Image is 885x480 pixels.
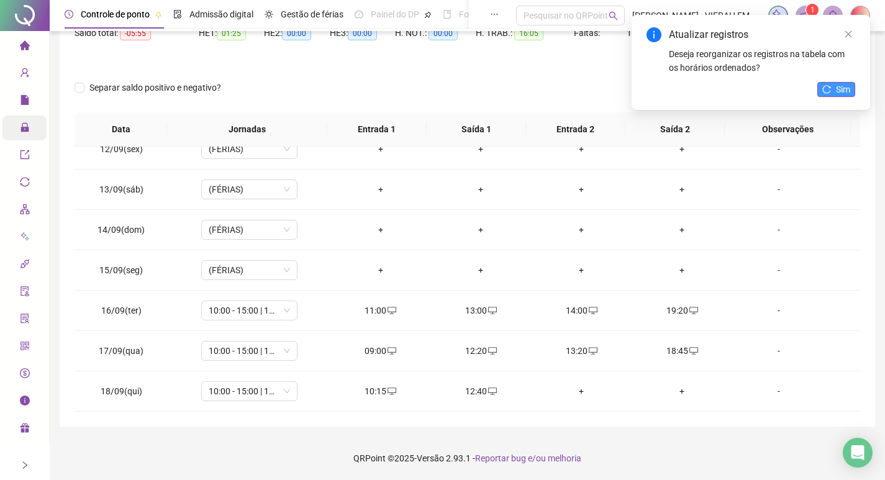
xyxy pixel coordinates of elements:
span: book [443,10,452,19]
footer: QRPoint © 2025 - 2.93.1 - [50,437,885,480]
span: audit [20,281,30,306]
div: 19:20 [642,304,722,317]
span: 15/09(seg) [99,265,143,275]
span: Versão [417,453,444,463]
span: (FÉRIAS) [209,180,290,199]
div: + [440,223,521,237]
span: pushpin [424,11,432,19]
div: + [340,223,421,237]
span: 12/09(sex) [100,144,143,154]
span: -05:55 [120,27,151,40]
div: + [440,142,521,156]
div: - [742,263,815,277]
span: [PERSON_NAME] - VIERAH EMPORIO & RESTAURANTE LTDA [632,9,761,22]
div: HE 3: [330,26,395,40]
span: 10:00 - 15:00 | 16:00 - 18:20 [209,301,290,320]
div: HE 1: [199,26,264,40]
div: + [642,384,722,398]
span: apartment [20,199,30,224]
span: Separar saldo positivo e negativo? [84,81,226,94]
div: - [742,384,815,398]
div: H. NOT.: [395,26,476,40]
div: 12:20 [440,344,521,358]
div: 10:15 [340,384,421,398]
span: 16/09(ter) [101,306,142,315]
span: desktop [688,306,698,315]
span: 1 [810,6,815,14]
a: Close [842,27,855,41]
span: 01:25 [217,27,246,40]
span: 10:00 - 15:00 | 16:00 - 18:20 [209,382,290,401]
span: desktop [386,306,396,315]
span: desktop [487,346,497,355]
span: notification [800,10,811,21]
div: - [742,304,815,317]
div: H. TRAB.: [476,26,574,40]
div: + [642,183,722,196]
div: 14:00 [541,304,622,317]
div: + [642,142,722,156]
span: gift [20,417,30,442]
span: desktop [588,306,597,315]
span: Folha de pagamento [459,9,538,19]
span: right [20,461,29,469]
span: ellipsis [490,10,499,19]
span: 1 [627,28,632,38]
span: 00:00 [282,27,311,40]
div: - [742,344,815,358]
th: Observações [725,112,851,147]
th: Data [75,112,167,147]
span: 00:00 [348,27,377,40]
span: 16:05 [514,27,543,40]
th: Saída 1 [427,112,526,147]
span: qrcode [20,335,30,360]
div: + [642,263,722,277]
div: - [742,183,815,196]
div: 13:20 [541,344,622,358]
div: 12:40 [440,384,521,398]
span: 10:00 - 15:00 | 16:00 - 18:20 [209,342,290,360]
span: file-done [173,10,182,19]
div: - [742,142,815,156]
span: Sim [836,83,850,96]
img: 84367 [851,6,869,25]
span: info-circle [647,27,661,42]
span: search [609,11,618,20]
span: 18/09(qui) [101,386,142,396]
span: (FÉRIAS) [209,220,290,239]
span: desktop [386,346,396,355]
span: 00:00 [429,27,458,40]
span: lock [20,117,30,142]
span: bell [827,10,838,21]
span: 13/09(sáb) [99,184,143,194]
span: file [20,89,30,114]
span: sun [265,10,273,19]
span: user-add [20,62,30,87]
div: + [340,263,421,277]
span: home [20,35,30,60]
span: info-circle [20,390,30,415]
span: desktop [487,306,497,315]
span: export [20,144,30,169]
span: solution [20,308,30,333]
span: api [20,253,30,278]
span: desktop [688,346,698,355]
div: - [742,223,815,237]
span: close [844,30,853,38]
div: + [440,183,521,196]
span: dollar [20,363,30,387]
div: Atualizar registros [669,27,855,42]
span: sync [20,171,30,196]
div: Deseja reorganizar os registros na tabela com os horários ordenados? [669,47,855,75]
span: clock-circle [65,10,73,19]
span: Faltas: [574,28,602,38]
div: 11:00 [340,304,421,317]
div: + [440,263,521,277]
span: Reportar bug e/ou melhoria [475,453,581,463]
th: Jornadas [167,112,327,147]
span: Controle de ponto [81,9,150,19]
span: Gestão de férias [281,9,343,19]
div: 09:00 [340,344,421,358]
div: + [340,142,421,156]
span: dashboard [355,10,363,19]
